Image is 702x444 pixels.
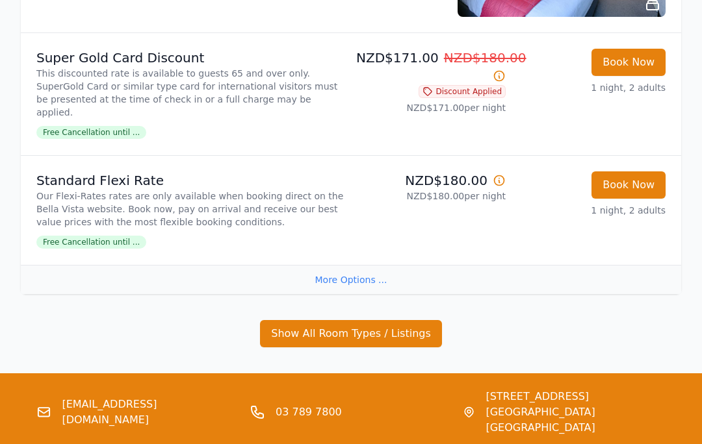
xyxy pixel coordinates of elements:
p: NZD$171.00 per night [356,101,506,114]
p: NZD$180.00 per night [356,190,506,203]
button: Book Now [591,171,666,199]
p: Super Gold Card Discount [36,49,346,67]
a: 03 789 7800 [276,404,342,420]
p: This discounted rate is available to guests 65 and over only. SuperGold Card or similar type card... [36,67,346,119]
span: NZD$180.00 [444,50,526,66]
p: NZD$171.00 [356,49,506,85]
a: [EMAIL_ADDRESS][DOMAIN_NAME] [62,397,239,428]
span: Free Cancellation until ... [36,236,146,249]
button: Show All Room Types / Listings [260,320,442,347]
span: Free Cancellation until ... [36,126,146,139]
p: Standard Flexi Rate [36,171,346,190]
span: [GEOGRAPHIC_DATA] [GEOGRAPHIC_DATA] [486,404,666,436]
p: NZD$180.00 [356,171,506,190]
p: Our Flexi-Rates rates are only available when booking direct on the Bella Vista website. Book now... [36,190,346,228]
span: [STREET_ADDRESS] [486,389,666,404]
p: 1 night, 2 adults [516,204,666,217]
div: More Options ... [21,265,681,294]
span: Discount Applied [419,85,506,98]
p: 1 night, 2 adults [516,81,666,94]
button: Book Now [591,49,666,76]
